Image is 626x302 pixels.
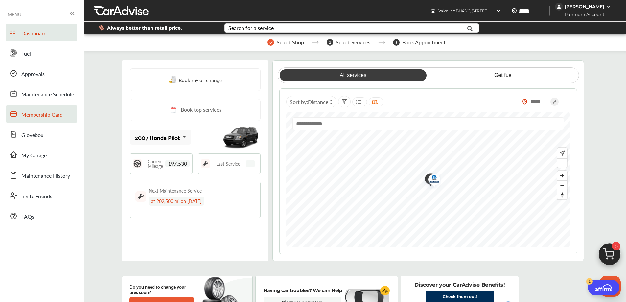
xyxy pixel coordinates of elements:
[179,75,222,84] span: Book my oil change
[165,160,190,167] span: 197,530
[21,50,31,58] span: Fuel
[512,8,517,13] img: location_vector.a44bc228.svg
[21,90,74,99] span: Maintenance Schedule
[228,25,274,31] div: Search for a service
[420,170,436,190] div: Map marker
[264,287,342,294] p: Having car troubles? We can Help
[6,65,77,82] a: Approvals
[280,69,426,81] a: All services
[181,106,221,114] span: Book top services
[6,85,77,102] a: Maintenance Schedule
[414,281,505,289] p: Discover your CarAdvise Benefits!
[135,134,180,141] div: 2007 Honda Pilot
[312,41,319,44] img: stepper-arrow.e24c07c6.svg
[107,26,182,30] span: Always better than retail price.
[393,39,400,46] span: 3
[423,170,440,189] div: Map marker
[21,111,63,119] span: Membership Card
[6,24,77,41] a: Dashboard
[6,187,77,204] a: Invite Friends
[221,123,261,152] img: mobile_4238_st0640_046.jpg
[130,99,261,121] a: Book top services
[21,151,47,160] span: My Garage
[6,146,77,163] a: My Garage
[557,180,567,190] button: Zoom out
[201,159,210,168] img: maintenance_logo
[246,160,255,167] span: --
[496,8,501,13] img: header-down-arrow.9dd2ce7d.svg
[133,159,142,168] img: steering_logo
[327,39,333,46] span: 2
[438,8,570,13] span: Valvoline BH4501 , [STREET_ADDRESS] [GEOGRAPHIC_DATA] , SD 57201
[149,187,202,194] div: Next Maintenance Service
[169,75,222,84] a: Book my oil change
[129,284,194,295] p: Do you need to change your tires soon?
[557,190,567,199] button: Reset bearing to north
[522,99,527,105] img: location_vector_orange.38f05af8.svg
[6,105,77,123] a: Membership Card
[21,192,52,201] span: Invite Friends
[21,131,43,140] span: Glovebox
[430,8,436,13] img: header-home-logo.8d720a4f.svg
[308,98,328,105] span: Distance
[21,29,47,38] span: Dashboard
[169,106,177,114] img: cal_icon.0803b883.svg
[290,98,328,105] span: Sort by :
[6,44,77,61] a: Fuel
[606,4,611,9] img: WGsFRI8htEPBVLJbROoPRyZpYNWhNONpIPPETTm6eUC0GeLEiAAAAAElFTkSuQmCC
[21,70,45,79] span: Approvals
[430,69,577,81] a: Get fuel
[423,170,441,189] img: logo-mopar.png
[380,286,390,296] img: cardiogram-logo.18e20815.svg
[216,161,240,166] span: Last Service
[145,159,165,168] span: Current Mileage
[135,191,146,202] img: maintenance_logo
[336,39,370,45] span: Select Services
[6,126,77,143] a: Glovebox
[558,150,565,157] img: recenter.ce011a49.svg
[565,4,604,10] div: [PERSON_NAME]
[594,240,625,272] img: cart_icon.3d0951e8.svg
[277,39,304,45] span: Select Shop
[21,213,34,221] span: FAQs
[21,172,70,180] span: Maintenance History
[612,242,620,250] span: 0
[99,25,104,31] img: dollor_label_vector.a70140d1.svg
[556,11,609,18] span: Premium Account
[420,170,437,190] img: check-icon.521c8815.svg
[6,207,77,224] a: FAQs
[402,39,446,45] span: Book Appointment
[286,112,570,248] canvas: Map
[6,167,77,184] a: Maintenance History
[149,197,204,206] div: at 202,500 mi on [DATE]
[378,41,385,44] img: stepper-arrow.e24c07c6.svg
[600,276,621,297] iframe: Button to launch messaging window
[8,12,21,17] span: MENU
[267,39,274,46] img: stepper-checkmark.b5569197.svg
[555,3,563,11] img: jVpblrzwTbfkPYzPPzSLxeg0AAAAASUVORK5CYII=
[557,181,567,190] span: Zoom out
[557,171,567,180] button: Zoom in
[169,76,177,84] img: oil-change.e5047c97.svg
